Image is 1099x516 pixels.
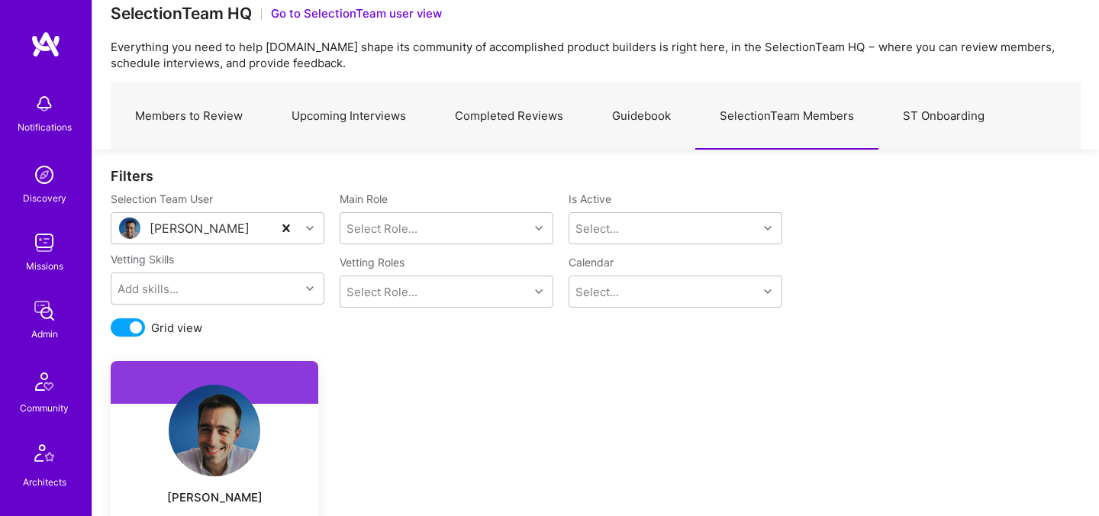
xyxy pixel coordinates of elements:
[340,192,553,206] label: Main Role
[118,281,179,297] div: Add skills...
[306,285,314,292] i: icon Chevron
[267,83,430,150] a: Upcoming Interviews
[569,192,611,206] label: Is Active
[150,221,250,237] div: [PERSON_NAME]
[119,218,140,239] img: User Avatar
[535,288,543,295] i: icon Chevron
[695,83,878,150] a: SelectionTeam Members
[111,39,1081,71] p: Everything you need to help [DOMAIN_NAME] shape its community of accomplished product builders is...
[346,284,417,300] div: Select Role...
[151,320,202,336] span: Grid view
[588,83,695,150] a: Guidebook
[569,255,614,269] label: Calendar
[26,363,63,400] img: Community
[29,89,60,119] img: bell
[111,252,174,266] label: Vetting Skills
[764,288,772,295] i: icon Chevron
[29,160,60,190] img: discovery
[575,284,619,300] div: Select...
[31,326,58,342] div: Admin
[20,400,69,416] div: Community
[340,255,553,269] label: Vetting Roles
[111,385,318,476] a: User Avatar
[575,221,619,237] div: Select...
[346,221,417,237] div: Select Role...
[111,83,267,150] a: Members to Review
[23,474,66,490] div: Architects
[430,83,588,150] a: Completed Reviews
[169,385,260,476] img: User Avatar
[535,224,543,232] i: icon Chevron
[111,168,1081,184] div: Filters
[26,437,63,474] img: Architects
[111,4,252,23] h3: SelectionTeam HQ
[764,224,772,232] i: icon Chevron
[18,119,72,135] div: Notifications
[111,192,324,206] label: Selection Team User
[29,295,60,326] img: admin teamwork
[26,258,63,274] div: Missions
[878,83,1009,150] a: ST Onboarding
[306,224,314,232] i: icon Chevron
[31,31,61,58] img: logo
[29,227,60,258] img: teamwork
[271,5,442,21] button: Go to SelectionTeam user view
[23,190,66,206] div: Discovery
[111,489,318,507] a: [PERSON_NAME]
